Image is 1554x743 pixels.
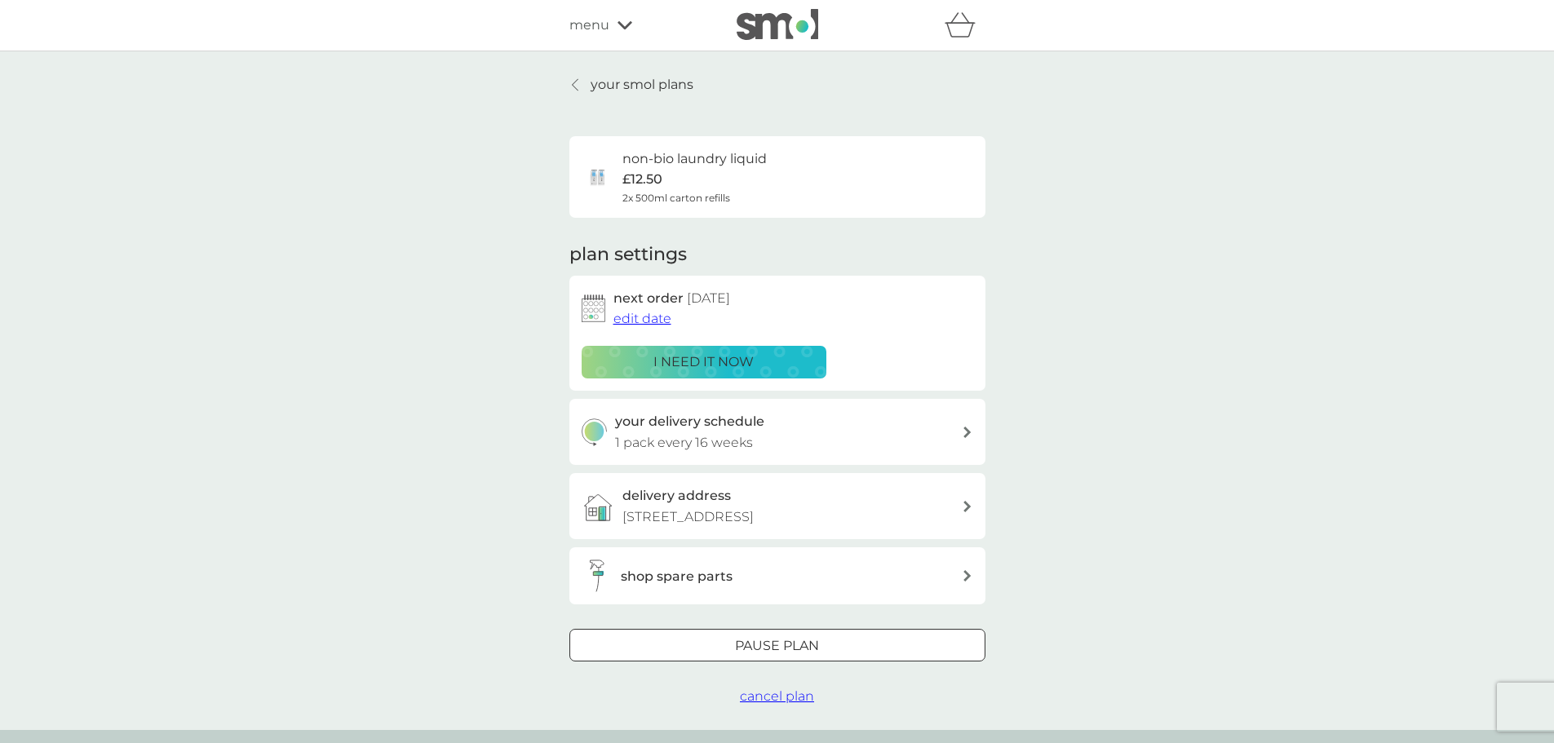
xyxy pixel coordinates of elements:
[569,473,985,539] a: delivery address[STREET_ADDRESS]
[569,15,609,36] span: menu
[613,308,671,329] button: edit date
[622,485,731,506] h3: delivery address
[569,242,687,268] h2: plan settings
[582,346,826,378] button: i need it now
[737,9,818,40] img: smol
[622,506,754,528] p: [STREET_ADDRESS]
[569,547,985,604] button: shop spare parts
[740,688,814,704] span: cancel plan
[622,190,730,206] span: 2x 500ml carton refills
[735,635,819,657] p: Pause plan
[622,148,767,170] h6: non-bio laundry liquid
[569,629,985,661] button: Pause plan
[687,290,730,306] span: [DATE]
[653,352,754,373] p: i need it now
[615,411,764,432] h3: your delivery schedule
[622,169,662,190] p: £12.50
[613,311,671,326] span: edit date
[615,432,753,453] p: 1 pack every 16 weeks
[945,9,985,42] div: basket
[569,399,985,465] button: your delivery schedule1 pack every 16 weeks
[613,288,730,309] h2: next order
[740,686,814,707] button: cancel plan
[591,74,693,95] p: your smol plans
[582,161,614,193] img: non-bio laundry liquid
[569,74,693,95] a: your smol plans
[621,566,733,587] h3: shop spare parts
